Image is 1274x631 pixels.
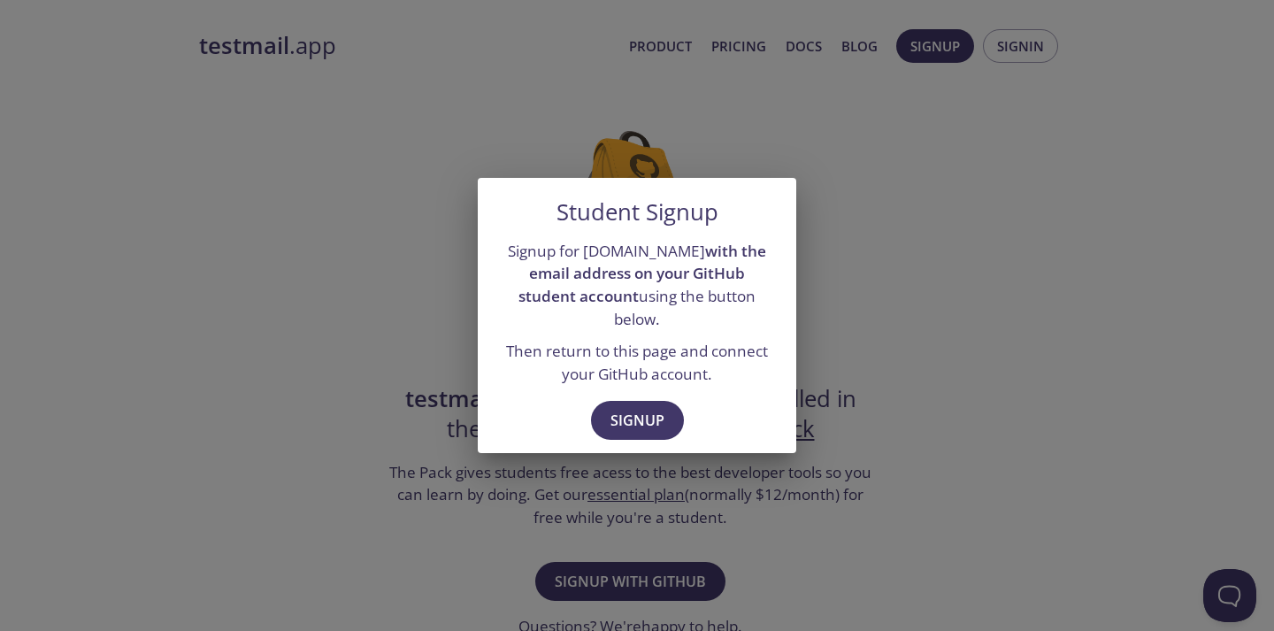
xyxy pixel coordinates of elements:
[499,340,775,385] p: Then return to this page and connect your GitHub account.
[518,241,766,306] strong: with the email address on your GitHub student account
[499,240,775,331] p: Signup for [DOMAIN_NAME] using the button below.
[610,408,664,433] span: Signup
[556,199,718,226] h5: Student Signup
[591,401,684,440] button: Signup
